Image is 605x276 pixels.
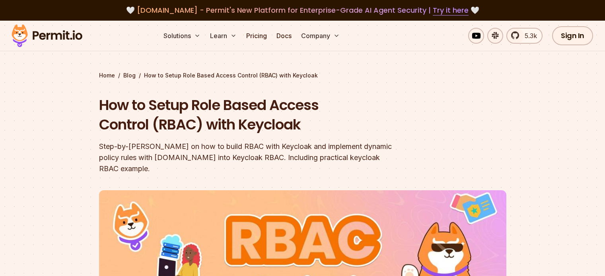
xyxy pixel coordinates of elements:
[99,71,506,79] div: / /
[160,28,204,44] button: Solutions
[19,5,586,16] div: 🤍 🤍
[243,28,270,44] a: Pricing
[298,28,343,44] button: Company
[99,141,405,174] div: Step-by-[PERSON_NAME] on how to build RBAC with Keycloak and implement dynamic policy rules with ...
[552,26,593,45] a: Sign In
[433,5,469,15] a: Try it here
[123,71,136,79] a: Blog
[520,31,537,41] span: 5.3k
[137,5,469,15] span: [DOMAIN_NAME] - Permit's New Platform for Enterprise-Grade AI Agent Security |
[8,22,86,49] img: Permit logo
[207,28,240,44] button: Learn
[99,95,405,135] h1: How to Setup Role Based Access Control (RBAC) with Keycloak
[273,28,295,44] a: Docs
[506,28,543,44] a: 5.3k
[99,71,115,79] a: Home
